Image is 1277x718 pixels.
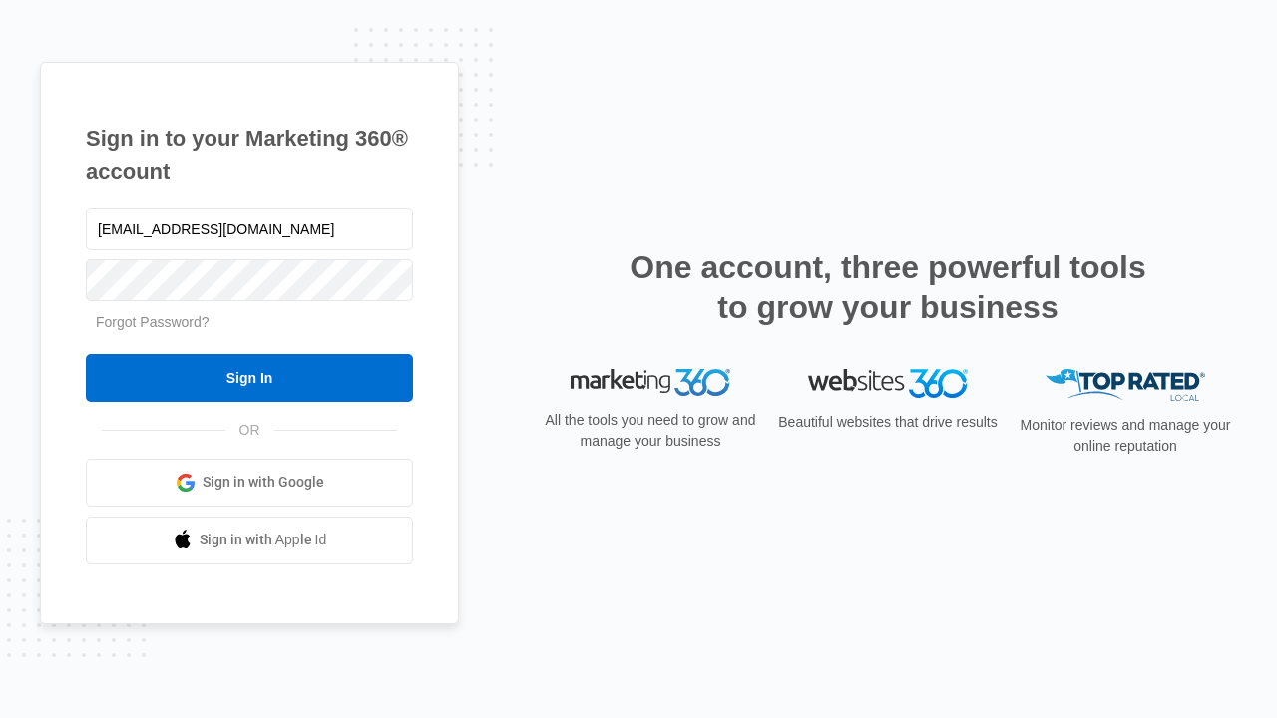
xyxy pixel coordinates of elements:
[808,369,968,398] img: Websites 360
[539,410,762,452] p: All the tools you need to grow and manage your business
[203,472,324,493] span: Sign in with Google
[86,208,413,250] input: Email
[86,517,413,564] a: Sign in with Apple Id
[1046,369,1205,402] img: Top Rated Local
[1014,415,1237,457] p: Monitor reviews and manage your online reputation
[200,530,327,550] span: Sign in with Apple Id
[96,314,210,330] a: Forgot Password?
[225,420,274,441] span: OR
[86,122,413,187] h1: Sign in to your Marketing 360® account
[776,412,1000,433] p: Beautiful websites that drive results
[571,369,730,397] img: Marketing 360
[86,354,413,402] input: Sign In
[624,247,1152,327] h2: One account, three powerful tools to grow your business
[86,459,413,507] a: Sign in with Google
